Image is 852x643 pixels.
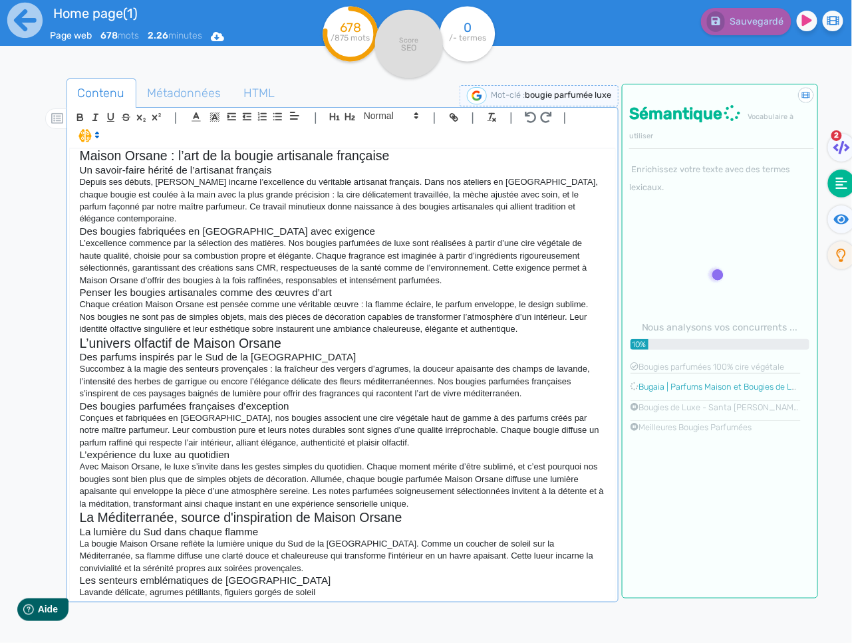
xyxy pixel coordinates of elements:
[137,75,232,111] span: Métadonnées
[80,237,606,287] p: L’excellence commence par la sélection des matières. Nos bougies parfumées de luxe sont réalisées...
[639,382,806,392] a: Bugaia | Parfums Maison et Bougies de Luxe
[80,575,606,586] h3: Les senteurs emblématiques de [GEOGRAPHIC_DATA]
[80,351,606,363] h3: Des parfums inspirés par le Sud de la [GEOGRAPHIC_DATA]
[314,108,317,126] span: |
[50,3,305,24] input: title
[631,338,648,350] span: 10%
[80,412,606,449] p: Conçues et fabriquées en [GEOGRAPHIC_DATA], nos bougies associent une cire végétale haut de gamme...
[631,322,809,333] h6: Nous analysons vos concurrents ...
[491,90,525,100] span: Mot-clé :
[639,402,802,412] a: Bougies de Luxe - Santa [PERSON_NAME]
[35,35,150,45] div: Domaine: [DOMAIN_NAME]
[399,36,418,45] tspan: Score
[54,77,65,88] img: tab_domain_overview_orange.svg
[80,510,606,525] h2: La Méditerranée, source d'inspiration de Maison Orsane
[563,108,567,126] span: |
[233,78,287,108] a: HTML
[151,77,162,88] img: tab_keywords_by_traffic_grey.svg
[509,108,513,126] span: |
[21,21,32,32] img: logo_orange.svg
[233,75,286,111] span: HTML
[80,299,606,335] p: Chaque création Maison Orsane est pensée comme une véritable œuvre : la flamme éclaire, le parfum...
[433,108,436,126] span: |
[80,526,606,538] h3: La lumière du Sud dans chaque flamme
[67,78,136,108] a: Contenu
[467,87,487,104] img: google-serp-logo.png
[629,104,814,143] h4: Sémantique
[166,78,204,87] div: Mots-clés
[80,363,606,400] p: Succombez à la magie des senteurs provençales : la fraîcheur des vergers d’agrumes, la douceur ap...
[639,422,752,432] a: Meilleures Bougies Parfumées
[80,225,606,237] h3: Des bougies fabriquées en [GEOGRAPHIC_DATA] avec exigence
[136,78,233,108] a: Métadonnées
[80,400,606,412] h3: Des bougies parfumées françaises d’exception
[174,108,178,126] span: |
[148,30,202,41] span: minutes
[449,33,486,43] tspan: /- termes
[701,8,791,35] button: Sauvegardé
[80,148,606,164] h2: Maison Orsane : l’art de la bougie artisanale française
[37,21,65,32] div: v 4.0.25
[67,75,136,111] span: Contenu
[285,108,304,124] span: Aligment
[629,112,793,140] span: Vocabulaire à utiliser
[629,164,790,192] small: Enrichissez votre texte avec des termes lexicaux.
[50,30,92,41] span: Page web
[80,176,606,225] p: Depuis ses débuts, [PERSON_NAME] incarne l’excellence du véritable artisanat français. Dans nos a...
[69,78,102,87] div: Domaine
[80,538,606,575] p: La bougie Maison Orsane reflète la lumière unique du Sud de la [GEOGRAPHIC_DATA]. Comme un couche...
[148,30,168,41] b: 2.26
[100,30,118,41] b: 678
[80,287,606,299] h3: Penser les bougies artisanales comme des œuvres d’art
[331,33,370,43] tspan: /875 mots
[100,30,139,41] span: mots
[831,130,842,141] span: 2
[80,164,606,176] h3: Un savoir-faire hérité de l’artisanat français
[80,586,606,598] p: Lavande délicate, agrumes pétillants, figuiers gorgés de soleil
[401,43,416,53] tspan: SEO
[72,128,104,144] span: I.Assistant
[340,20,361,35] tspan: 678
[21,35,32,45] img: website_grey.svg
[472,108,475,126] span: |
[80,461,606,510] p: Avec Maison Orsane, le luxe s’invite dans les gestes simples du quotidien. Chaque moment mérite d...
[730,16,784,27] span: Sauvegardé
[639,362,785,372] a: Bougies parfumées 100% cire végétale
[464,20,472,35] tspan: 0
[80,449,606,461] h3: L’expérience du luxe au quotidien
[80,336,606,351] h2: L’univers olfactif de Maison Orsane
[525,90,611,100] span: bougie parfumée luxe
